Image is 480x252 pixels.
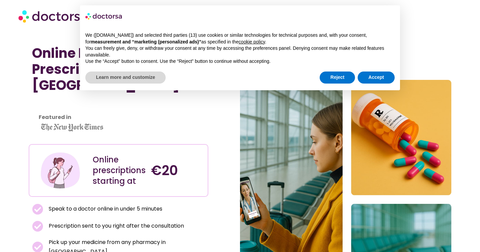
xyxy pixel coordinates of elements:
[32,45,205,93] h1: Online Doctor Prescription in [GEOGRAPHIC_DATA]
[320,72,355,84] button: Reject
[85,45,395,58] p: You can freely give, deny, or withdraw your consent at any time by accessing the preferences pane...
[85,11,123,21] img: logo
[85,32,395,45] p: We ([DOMAIN_NAME]) and selected third parties (13) use cookies or similar technologies for techni...
[47,221,184,231] span: Prescription sent to you right after the consultation
[32,100,132,108] iframe: Customer reviews powered by Trustpilot
[358,72,395,84] button: Accept
[32,108,205,116] iframe: Customer reviews powered by Trustpilot
[239,39,265,44] a: cookie policy
[151,162,203,178] h4: €20
[47,204,162,214] span: Speak to a doctor online in under 5 minutes
[40,150,81,191] img: Illustration depicting a young woman in a casual outfit, engaged with her smartphone. She has a p...
[85,72,166,84] button: Learn more and customize
[85,58,395,65] p: Use the “Accept” button to consent. Use the “Reject” button to continue without accepting.
[91,39,201,44] strong: measurement and “marketing (personalized ads)”
[93,154,144,186] div: Online prescriptions starting at
[39,113,71,121] strong: Featured in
